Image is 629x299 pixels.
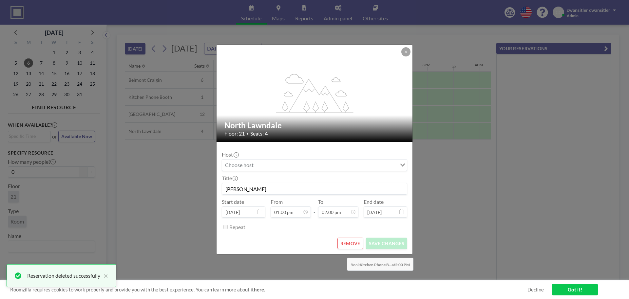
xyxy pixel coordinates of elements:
div: Reservation deleted successfully [27,272,100,280]
label: Title [222,175,237,182]
label: From [271,199,283,205]
span: Seats: 4 [250,130,268,137]
button: REMOVE [337,238,363,249]
button: close [100,272,108,280]
span: Floor: 21 [224,130,245,137]
span: Book at [347,258,413,271]
b: 2:00 PM [395,262,410,267]
input: Search for option [223,161,399,169]
input: (No title) [222,183,407,194]
span: Roomzilla requires cookies to work properly and provide you with the best experience. You can lea... [10,287,527,293]
a: Got it! [552,284,598,295]
a: here. [254,287,265,292]
h2: North Lawndale [224,120,405,130]
div: Search for option [222,160,407,171]
span: - [314,201,315,215]
g: flex-grow: 1.2; [276,73,353,113]
label: Start date [222,199,244,205]
button: SAVE CHANGES [366,238,407,249]
span: • [246,131,249,136]
label: To [318,199,323,205]
b: Kitchen Phone B... [360,262,392,267]
label: Host [222,151,238,158]
label: Repeat [229,224,245,230]
a: Decline [527,287,544,293]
